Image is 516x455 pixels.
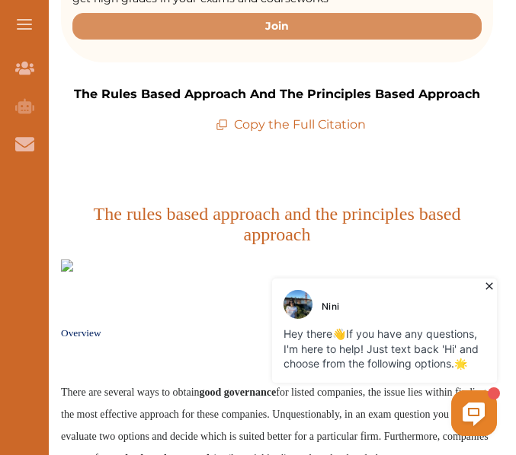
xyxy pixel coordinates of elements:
[94,204,461,243] span: The rules based approach and the principles based approach
[72,13,482,40] button: Join
[61,259,493,272] img: istockphoto-1315007421-612x612-1.jpeg
[216,116,366,134] p: Copy the Full Citation
[74,85,480,103] p: The Rules Based Approach And The Principles Based Approach
[61,327,101,339] span: Overview
[150,275,501,440] iframe: HelpCrunch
